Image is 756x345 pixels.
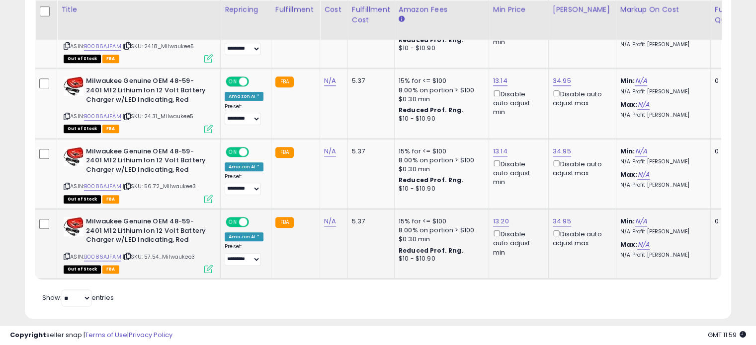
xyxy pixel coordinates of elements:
[493,158,541,187] div: Disable auto adjust min
[553,76,571,86] a: 34.95
[493,76,507,86] a: 13.14
[225,33,263,55] div: Preset:
[399,95,481,104] div: $0.30 min
[225,232,263,241] div: Amazon AI *
[225,103,263,126] div: Preset:
[620,4,706,15] div: Markup on Cost
[225,243,263,266] div: Preset:
[715,76,746,85] div: 0
[123,182,196,190] span: | SKU: 56.72_Milwaukee3
[64,6,213,62] div: ASIN:
[708,330,746,340] span: 2025-09-8 11:59 GMT
[620,112,703,119] p: N/A Profit [PERSON_NAME]
[84,42,121,51] a: B0086AJFAM
[10,330,46,340] strong: Copyright
[620,252,703,259] p: N/A Profit [PERSON_NAME]
[399,217,481,226] div: 15% for <= $100
[352,4,390,25] div: Fulfillment Cost
[64,76,84,96] img: 51wEU6FvybL._SL40_.jpg
[64,147,84,166] img: 51wEU6FvybL._SL40_.jpg
[64,217,84,236] img: 51wEU6FvybL._SL40_.jpg
[399,44,481,53] div: $10 - $10.90
[352,217,387,226] div: 5.37
[64,195,101,204] span: All listings that are currently out of stock and unavailable for purchase on Amazon
[64,147,213,202] div: ASIN:
[86,76,207,107] b: Milwaukee Genuine OEM 48-59-2401 M12 Lithium Ion 12 Volt Battery Charger w/LED Indicating, Red
[225,162,263,171] div: Amazon AI *
[399,76,481,85] div: 15% for <= $100
[227,147,239,156] span: ON
[61,4,216,15] div: Title
[399,106,464,114] b: Reduced Prof. Rng.
[248,147,263,156] span: OFF
[399,15,405,24] small: Amazon Fees.
[275,4,316,15] div: Fulfillment
[620,41,703,48] p: N/A Profit [PERSON_NAME]
[352,147,387,156] div: 5.37
[715,147,746,156] div: 0
[102,265,119,274] span: FBA
[86,217,207,247] b: Milwaukee Genuine OEM 48-59-2401 M12 Lithium Ion 12 Volt Battery Charger w/LED Indicating, Red
[227,218,239,226] span: ON
[399,4,485,15] div: Amazon Fees
[227,77,239,86] span: ON
[64,55,101,63] span: All listings that are currently out of stock and unavailable for purchase on Amazon
[620,76,635,85] b: Min:
[64,265,101,274] span: All listings that are currently out of stock and unavailable for purchase on Amazon
[123,112,193,120] span: | SKU: 24.31_Milwaukee5
[84,253,121,261] a: B0086AJFAM
[399,185,481,193] div: $10 - $10.90
[102,125,119,133] span: FBA
[10,331,172,340] div: seller snap | |
[324,76,336,86] a: N/A
[637,100,649,110] a: N/A
[129,330,172,340] a: Privacy Policy
[493,4,544,15] div: Min Price
[399,86,481,95] div: 8.00% on portion > $100
[620,240,638,249] b: Max:
[399,176,464,184] b: Reduced Prof. Rng.
[399,147,481,156] div: 15% for <= $100
[123,42,194,50] span: | SKU: 24.18_Milwaukee5
[553,146,571,156] a: 34.95
[493,228,541,257] div: Disable auto adjust min
[399,156,481,165] div: 8.00% on portion > $100
[399,226,481,235] div: 8.00% on portion > $100
[715,4,749,25] div: Fulfillable Quantity
[553,88,608,108] div: Disable auto adjust max
[225,92,263,101] div: Amazon AI *
[123,253,195,261] span: | SKU: 57.54_Milwaukee3
[620,216,635,226] b: Min:
[84,182,121,191] a: B0086AJFAM
[324,216,336,226] a: N/A
[399,255,481,263] div: $10 - $10.90
[620,88,703,95] p: N/A Profit [PERSON_NAME]
[102,55,119,63] span: FBA
[635,146,647,156] a: N/A
[399,246,464,255] b: Reduced Prof. Rng.
[553,4,612,15] div: [PERSON_NAME]
[225,4,267,15] div: Repricing
[620,100,638,109] b: Max:
[553,228,608,248] div: Disable auto adjust max
[85,330,127,340] a: Terms of Use
[620,146,635,156] b: Min:
[42,293,114,302] span: Show: entries
[225,173,263,196] div: Preset:
[553,216,571,226] a: 34.95
[635,216,647,226] a: N/A
[620,170,638,179] b: Max:
[715,217,746,226] div: 0
[352,76,387,85] div: 5.37
[620,158,703,165] p: N/A Profit [PERSON_NAME]
[637,240,649,250] a: N/A
[248,218,263,226] span: OFF
[493,88,541,117] div: Disable auto adjust min
[275,217,294,228] small: FBA
[324,4,343,15] div: Cost
[553,158,608,178] div: Disable auto adjust max
[64,217,213,272] div: ASIN:
[275,76,294,87] small: FBA
[102,195,119,204] span: FBA
[399,115,481,123] div: $10 - $10.90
